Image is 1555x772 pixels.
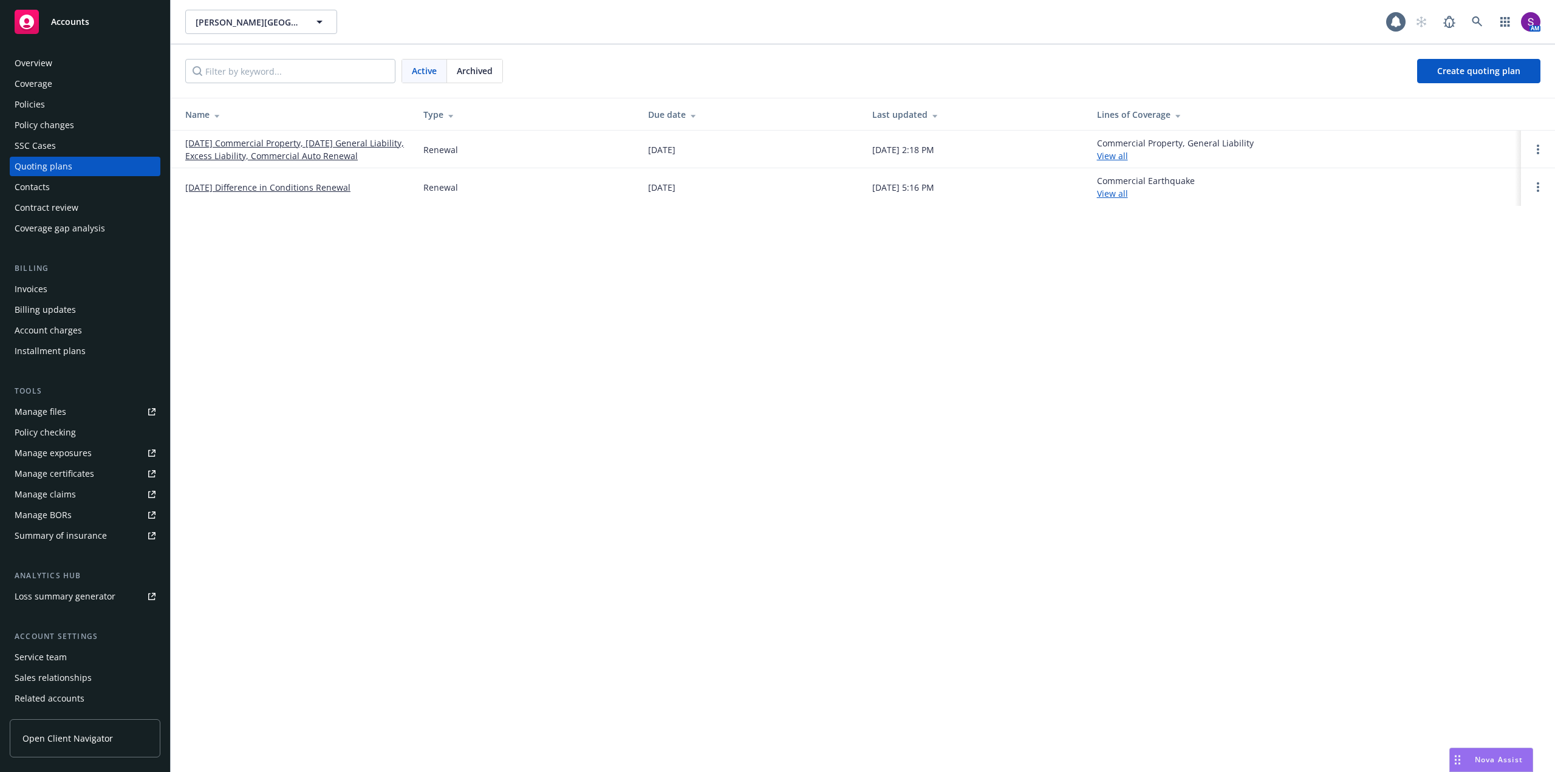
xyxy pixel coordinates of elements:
div: Analytics hub [10,570,160,582]
span: Active [412,64,437,77]
a: Manage claims [10,485,160,504]
a: Contract review [10,198,160,217]
span: Archived [457,64,493,77]
input: Filter by keyword... [185,59,395,83]
a: Quoting plans [10,157,160,176]
div: Manage certificates [15,464,94,483]
a: Billing updates [10,300,160,319]
div: Due date [648,108,853,121]
a: View all [1097,188,1128,199]
a: [DATE] Difference in Conditions Renewal [185,181,350,194]
div: Manage claims [15,485,76,504]
a: Report a Bug [1437,10,1461,34]
div: Account settings [10,630,160,643]
a: Account charges [10,321,160,340]
a: Coverage [10,74,160,94]
div: Account charges [15,321,82,340]
div: [DATE] [648,143,675,156]
a: Loss summary generator [10,587,160,606]
div: [DATE] [648,181,675,194]
a: SSC Cases [10,136,160,155]
a: Coverage gap analysis [10,219,160,238]
div: Related accounts [15,689,84,708]
a: Manage BORs [10,505,160,525]
div: Sales relationships [15,668,92,688]
div: Overview [15,53,52,73]
div: Lines of Coverage [1097,108,1511,121]
div: Manage exposures [15,443,92,463]
a: Create quoting plan [1417,59,1540,83]
a: View all [1097,150,1128,162]
div: SSC Cases [15,136,56,155]
a: Contacts [10,177,160,197]
div: Policies [15,95,45,114]
div: Policy checking [15,423,76,442]
a: Accounts [10,5,160,39]
a: Open options [1531,142,1545,157]
span: Nova Assist [1475,754,1523,765]
button: Nova Assist [1449,748,1533,772]
div: Billing updates [15,300,76,319]
div: Commercial Earthquake [1097,174,1195,200]
div: Manage BORs [15,505,72,525]
a: Switch app [1493,10,1517,34]
a: Overview [10,53,160,73]
div: Drag to move [1450,748,1465,771]
div: Invoices [15,279,47,299]
div: Service team [15,647,67,667]
div: Installment plans [15,341,86,361]
a: Start snowing [1409,10,1434,34]
div: Coverage [15,74,52,94]
div: Loss summary generator [15,587,115,606]
a: Manage certificates [10,464,160,483]
div: Coverage gap analysis [15,219,105,238]
a: Sales relationships [10,668,160,688]
div: Contract review [15,198,78,217]
div: Contacts [15,177,50,197]
div: Quoting plans [15,157,72,176]
div: Billing [10,262,160,275]
a: Installment plans [10,341,160,361]
a: Invoices [10,279,160,299]
a: Related accounts [10,689,160,708]
div: Renewal [423,143,458,156]
div: Last updated [872,108,1078,121]
div: [DATE] 2:18 PM [872,143,934,156]
div: Tools [10,385,160,397]
a: [DATE] Commercial Property, [DATE] General Liability, Excess Liability, Commercial Auto Renewal [185,137,404,162]
a: Manage files [10,402,160,422]
div: Summary of insurance [15,526,107,545]
a: Search [1465,10,1489,34]
span: Create quoting plan [1437,65,1520,77]
a: Policies [10,95,160,114]
img: photo [1521,12,1540,32]
a: Policy changes [10,115,160,135]
div: Policy changes [15,115,74,135]
div: Renewal [423,181,458,194]
div: Name [185,108,404,121]
a: Policy checking [10,423,160,442]
div: Type [423,108,629,121]
span: Accounts [51,17,89,27]
div: [DATE] 5:16 PM [872,181,934,194]
a: Service team [10,647,160,667]
a: Summary of insurance [10,526,160,545]
div: Commercial Property, General Liability [1097,137,1254,162]
button: [PERSON_NAME][GEOGRAPHIC_DATA], LLC [185,10,337,34]
span: Open Client Navigator [22,732,113,745]
a: Open options [1531,180,1545,194]
span: [PERSON_NAME][GEOGRAPHIC_DATA], LLC [196,16,301,29]
a: Manage exposures [10,443,160,463]
div: Manage files [15,402,66,422]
